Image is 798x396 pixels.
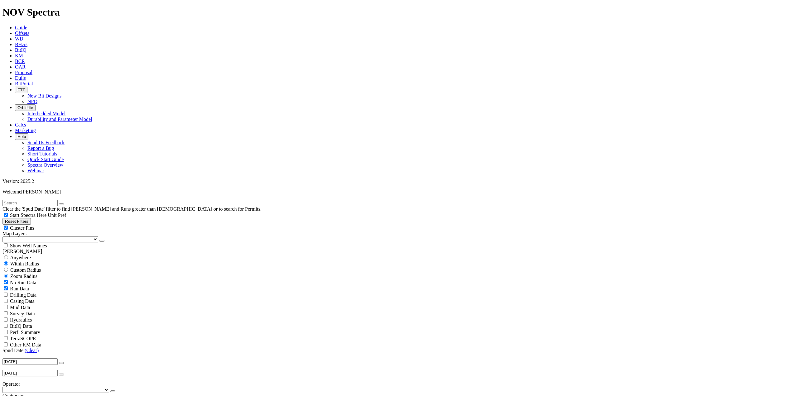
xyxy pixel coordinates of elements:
a: Guide [15,25,27,30]
span: Hydraulics [10,317,32,322]
a: BitPortal [15,81,33,86]
span: Mud Data [10,305,30,310]
a: Short Tutorials [27,151,57,156]
span: [PERSON_NAME] [21,189,61,194]
span: BitIQ Data [10,323,32,329]
a: OAR [15,64,26,69]
span: Operator [2,381,20,387]
span: Spud Date [2,348,23,353]
a: Spectra Overview [27,162,63,168]
div: Version: 2025.2 [2,179,796,184]
button: Help [15,133,28,140]
a: KM [15,53,23,58]
input: Before [2,370,58,376]
span: Run Data [10,286,29,291]
span: Within Radius [10,261,39,266]
button: OrbitLite [15,104,36,111]
button: FTT [15,87,27,93]
a: Marketing [15,128,36,133]
a: (Clear) [25,348,39,353]
span: OrbitLite [17,105,33,110]
a: Interbedded Model [27,111,65,116]
a: Report a Bug [27,146,54,151]
span: Perf. Summary [10,330,40,335]
a: Calcs [15,122,26,127]
filter-controls-checkbox: TerraSCOPE Data [2,335,796,341]
a: BCR [15,59,25,64]
a: NPD [27,99,37,104]
a: BitIQ [15,47,26,53]
button: Reset Filters [2,218,31,225]
input: After [2,358,58,365]
a: Offsets [15,31,29,36]
span: Help [17,134,26,139]
span: Survey Data [10,311,35,316]
span: FTT [17,88,25,92]
span: Clear the 'Spud Date' filter to find [PERSON_NAME] and Runs greater than [DEMOGRAPHIC_DATA] or to... [2,206,262,212]
a: Dulls [15,75,26,81]
h1: NOV Spectra [2,7,796,18]
div: [PERSON_NAME] [2,249,796,254]
input: Search [2,200,58,206]
span: Cluster Pins [10,225,34,231]
a: New Bit Designs [27,93,61,98]
span: Zoom Radius [10,274,37,279]
a: Webinar [27,168,44,173]
span: Drilling Data [10,292,36,298]
a: WD [15,36,23,41]
a: BHAs [15,42,27,47]
filter-controls-checkbox: TerraSCOPE Data [2,341,796,348]
span: Anywhere [10,255,31,260]
a: Send Us Feedback [27,140,65,145]
filter-controls-checkbox: Hydraulics Analysis [2,317,796,323]
span: Show Well Names [10,243,47,248]
span: No Run Data [10,280,36,285]
span: Unit Pref [48,212,66,218]
filter-controls-checkbox: Performance Summary [2,329,796,335]
span: Map Layers [2,231,26,236]
span: Other KM Data [10,342,41,347]
span: TerraSCOPE [10,336,36,341]
span: Casing Data [10,298,35,304]
a: Proposal [15,70,32,75]
a: Quick Start Guide [27,157,64,162]
span: Start Spectra Here [10,212,46,218]
input: Start Spectra Here [4,213,8,217]
span: Custom Radius [10,267,41,273]
p: Welcome [2,189,796,195]
a: Durability and Parameter Model [27,117,92,122]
